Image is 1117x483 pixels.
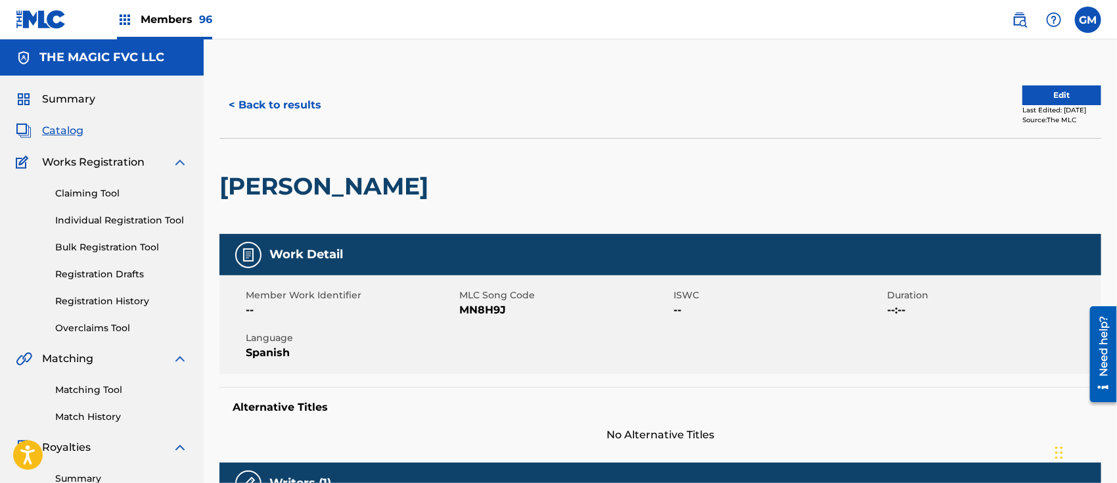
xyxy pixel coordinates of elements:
[42,91,95,107] span: Summary
[55,294,188,308] a: Registration History
[117,12,133,28] img: Top Rightsholders
[1075,7,1101,33] div: User Menu
[233,401,1088,414] h5: Alternative Titles
[16,91,95,107] a: SummarySummary
[246,302,457,318] span: --
[141,12,212,27] span: Members
[246,345,457,361] span: Spanish
[172,154,188,170] img: expand
[673,302,884,318] span: --
[1022,85,1101,105] button: Edit
[42,440,91,455] span: Royalties
[1080,302,1117,407] iframe: Resource Center
[16,351,32,367] img: Matching
[16,91,32,107] img: Summary
[888,302,1099,318] span: --:--
[55,267,188,281] a: Registration Drafts
[1012,12,1028,28] img: search
[1022,115,1101,125] div: Source: The MLC
[246,288,457,302] span: Member Work Identifier
[55,187,188,200] a: Claiming Tool
[172,440,188,455] img: expand
[1007,7,1033,33] a: Public Search
[1046,12,1062,28] img: help
[172,351,188,367] img: expand
[42,123,83,139] span: Catalog
[55,383,188,397] a: Matching Tool
[16,154,33,170] img: Works Registration
[199,13,212,26] span: 96
[269,247,343,262] h5: Work Detail
[240,247,256,263] img: Work Detail
[42,154,145,170] span: Works Registration
[1055,433,1063,472] div: Drag
[16,123,32,139] img: Catalog
[246,331,457,345] span: Language
[673,288,884,302] span: ISWC
[16,10,66,29] img: MLC Logo
[39,50,164,65] h5: THE MAGIC FVC LLC
[460,302,671,318] span: MN8H9J
[16,50,32,66] img: Accounts
[219,89,331,122] button: < Back to results
[219,427,1101,443] span: No Alternative Titles
[888,288,1099,302] span: Duration
[1051,420,1117,483] iframe: Chat Widget
[1041,7,1067,33] div: Help
[16,123,83,139] a: CatalogCatalog
[1022,105,1101,115] div: Last Edited: [DATE]
[460,288,671,302] span: MLC Song Code
[55,241,188,254] a: Bulk Registration Tool
[16,440,32,455] img: Royalties
[42,351,93,367] span: Matching
[55,214,188,227] a: Individual Registration Tool
[219,172,435,201] h2: [PERSON_NAME]
[55,321,188,335] a: Overclaims Tool
[55,410,188,424] a: Match History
